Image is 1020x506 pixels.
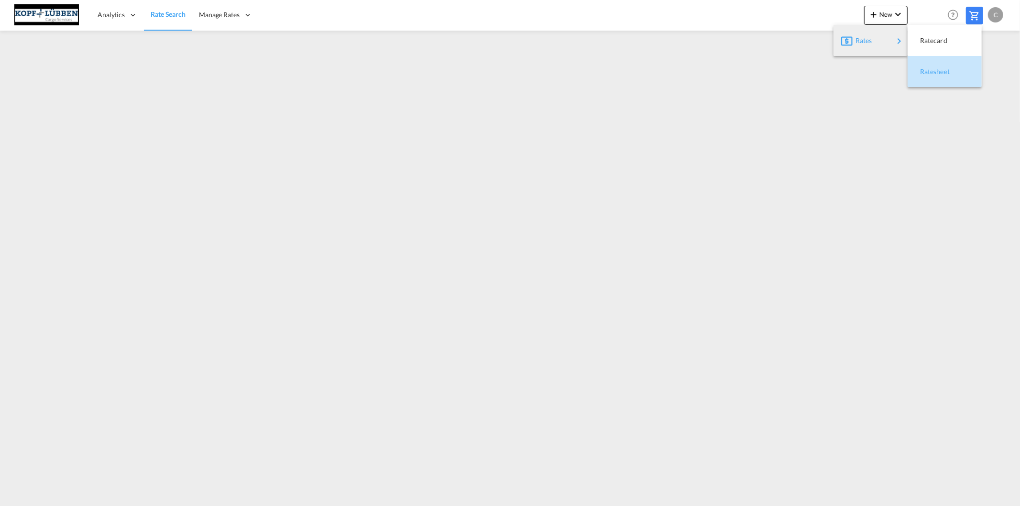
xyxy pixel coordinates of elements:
[920,62,931,81] span: Ratesheet
[920,31,931,50] span: Ratecard
[855,31,867,50] span: Rates
[915,29,974,53] div: Ratecard
[894,35,905,47] md-icon: icon-chevron-right
[915,60,974,84] div: Ratesheet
